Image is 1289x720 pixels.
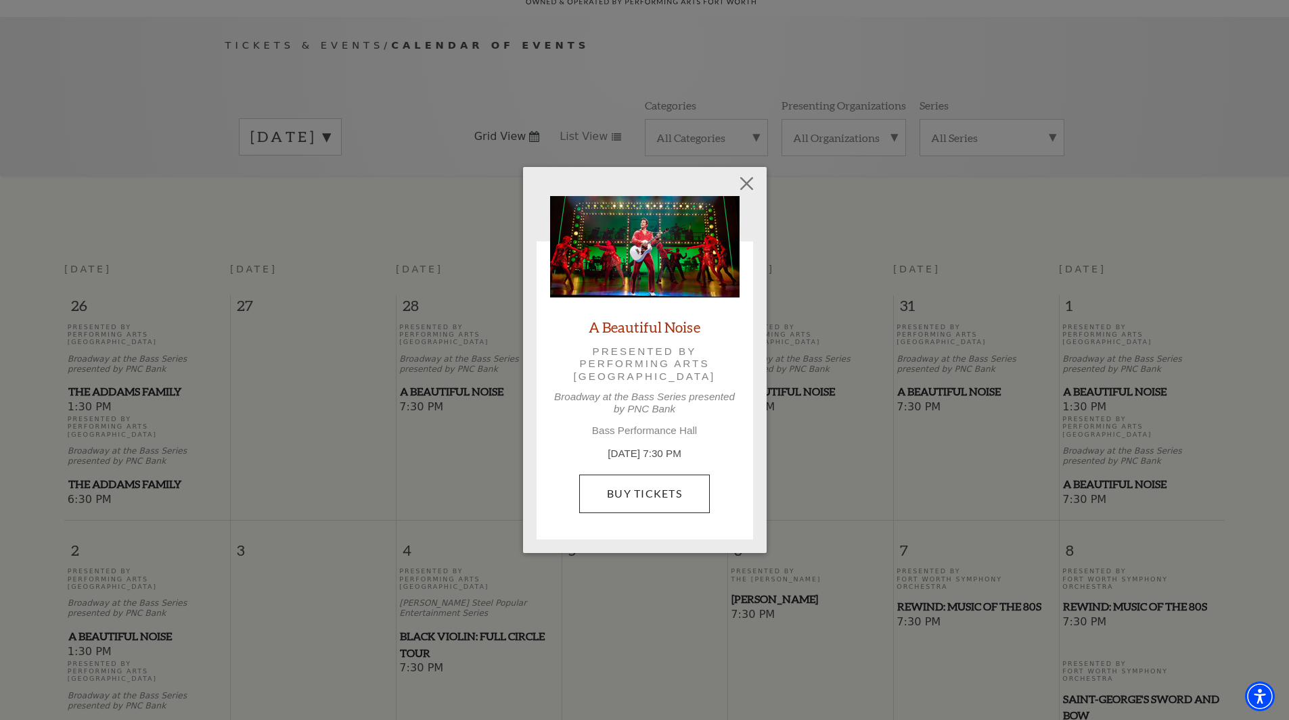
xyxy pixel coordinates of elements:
[550,425,740,437] p: Bass Performance Hall
[550,446,740,462] p: [DATE] 7:30 PM
[733,171,759,197] button: Close
[569,345,721,383] p: Presented by Performing Arts [GEOGRAPHIC_DATA]
[1245,681,1275,711] div: Accessibility Menu
[550,196,740,297] img: A Beautiful Noise
[589,318,700,336] a: A Beautiful Noise
[579,475,710,512] a: Buy Tickets
[550,391,740,415] p: Broadway at the Bass Series presented by PNC Bank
